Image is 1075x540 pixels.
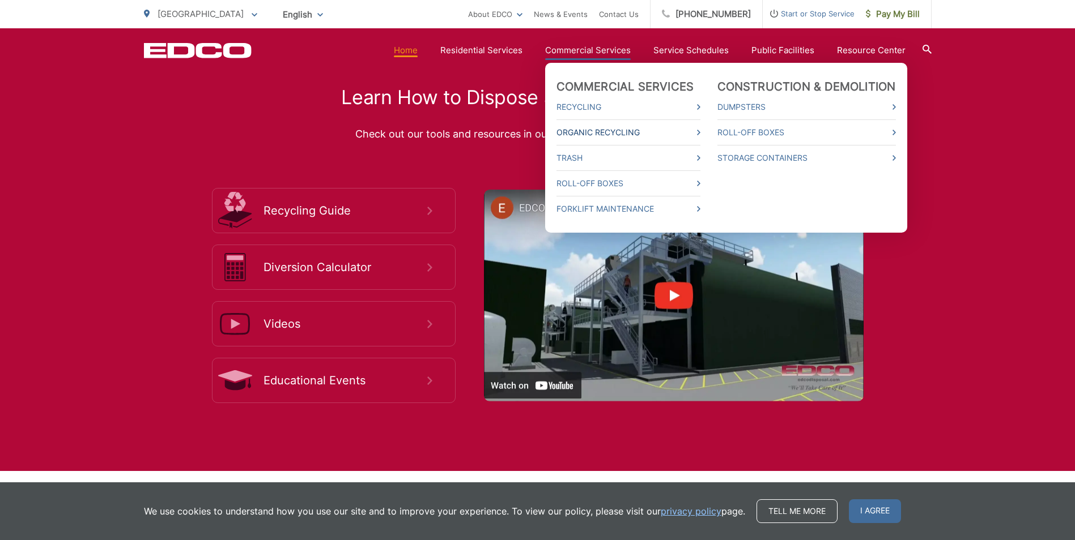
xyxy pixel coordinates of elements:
a: Organic Recycling [556,126,700,139]
a: Recycling [556,100,700,114]
a: Storage Containers [717,151,896,165]
a: News & Events [534,7,588,21]
a: Videos [212,301,456,346]
span: I agree [849,499,901,523]
a: Commercial Services [545,44,631,57]
span: Videos [264,317,427,331]
a: Tell me more [757,499,838,523]
a: Roll-Off Boxes [717,126,896,139]
a: Contact Us [599,7,639,21]
span: Diversion Calculator [264,260,427,274]
h2: Learn How to Dispose and Recycle Properly [144,86,932,109]
p: We use cookies to understand how you use our site and to improve your experience. To view our pol... [144,504,745,518]
a: Forklift Maintenance [556,202,700,216]
a: EDCD logo. Return to the homepage. [144,42,252,58]
a: Public Facilities [751,44,814,57]
a: Residential Services [440,44,522,57]
span: English [274,5,332,24]
span: Recycling Guide [264,204,427,217]
a: About EDCO [468,7,522,21]
a: Diversion Calculator [212,245,456,290]
a: Construction & Demolition [717,80,896,93]
a: Dumpsters [717,100,896,114]
a: Commercial Services [556,80,694,93]
a: privacy policy [661,504,721,518]
a: Recycling Guide [212,188,456,233]
a: Roll-Off Boxes [556,177,700,190]
a: Trash [556,151,700,165]
a: Service Schedules [653,44,729,57]
span: Educational Events [264,374,427,387]
span: [GEOGRAPHIC_DATA] [158,8,244,19]
p: Check out our tools and resources in our new learning center to learn more. [144,126,932,143]
a: Resource Center [837,44,906,57]
a: Educational Events [212,358,456,403]
a: Home [394,44,418,57]
span: Pay My Bill [866,7,920,21]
